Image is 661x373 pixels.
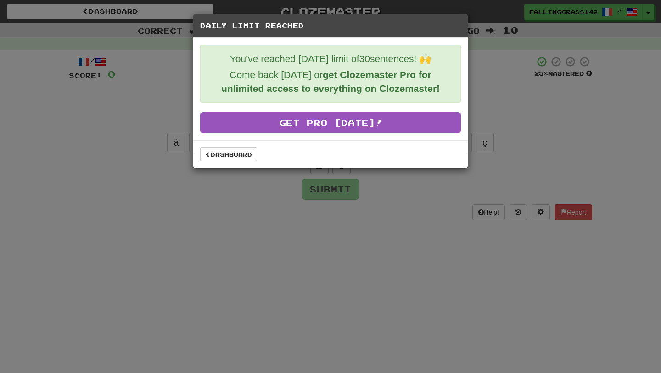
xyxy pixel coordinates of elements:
[200,147,257,161] a: Dashboard
[200,112,461,133] a: Get Pro [DATE]!
[207,68,454,96] p: Come back [DATE] or
[207,52,454,66] p: You've reached [DATE] limit of 30 sentences! 🙌
[200,21,461,30] h5: Daily Limit Reached
[221,69,440,94] strong: get Clozemaster Pro for unlimited access to everything on Clozemaster!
